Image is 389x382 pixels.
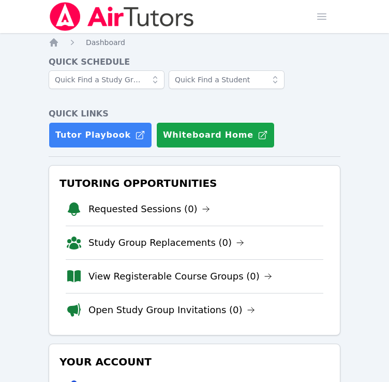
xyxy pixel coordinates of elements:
[49,70,164,89] input: Quick Find a Study Group
[88,303,255,317] a: Open Study Group Invitations (0)
[57,352,332,371] h3: Your Account
[88,269,272,284] a: View Registerable Course Groups (0)
[88,202,210,216] a: Requested Sessions (0)
[49,2,195,31] img: Air Tutors
[49,37,340,48] nav: Breadcrumb
[86,38,125,47] span: Dashboard
[88,236,244,250] a: Study Group Replacements (0)
[57,174,332,193] h3: Tutoring Opportunities
[169,70,285,89] input: Quick Find a Student
[49,108,340,120] h4: Quick Links
[86,37,125,48] a: Dashboard
[49,122,152,148] a: Tutor Playbook
[156,122,275,148] button: Whiteboard Home
[49,56,340,68] h4: Quick Schedule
